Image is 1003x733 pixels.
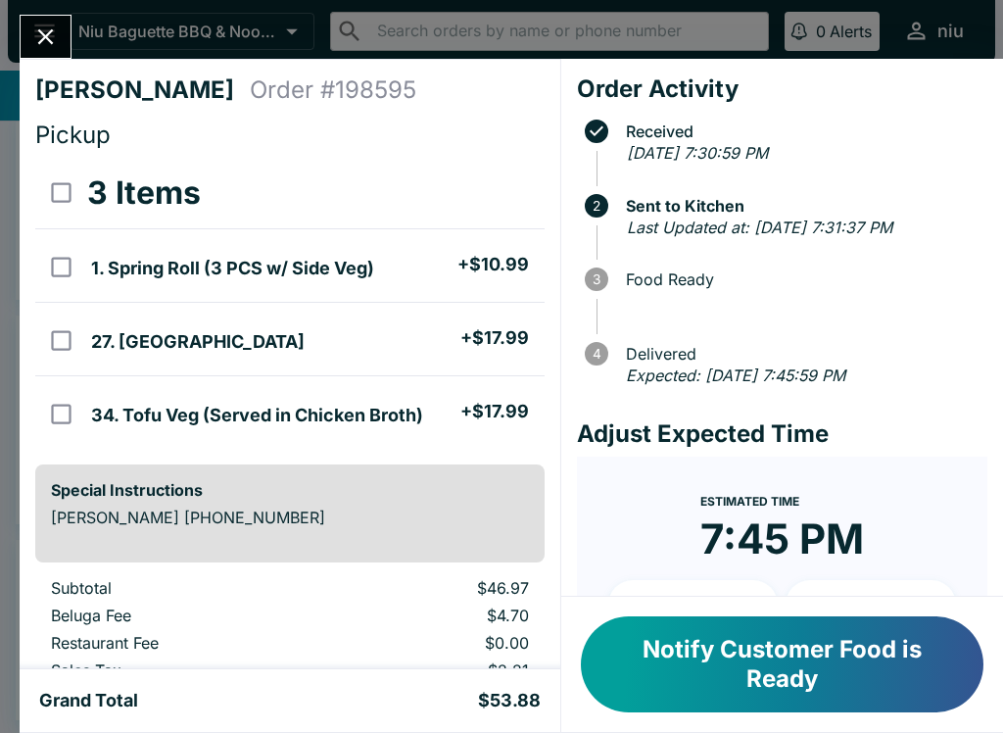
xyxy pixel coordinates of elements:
[478,689,541,712] h5: $53.88
[51,508,529,527] p: [PERSON_NAME] [PHONE_NUMBER]
[593,271,600,287] text: 3
[35,158,545,449] table: orders table
[339,660,528,680] p: $2.21
[577,419,987,449] h4: Adjust Expected Time
[592,346,600,362] text: 4
[700,494,799,509] span: Estimated Time
[616,197,987,215] span: Sent to Kitchen
[608,580,779,629] button: + 10
[616,270,987,288] span: Food Ready
[35,75,250,105] h4: [PERSON_NAME]
[627,218,892,237] em: Last Updated at: [DATE] 7:31:37 PM
[35,121,111,149] span: Pickup
[339,633,528,653] p: $0.00
[91,404,423,427] h5: 34. Tofu Veg (Served in Chicken Broth)
[616,345,987,363] span: Delivered
[35,578,545,688] table: orders table
[627,143,768,163] em: [DATE] 7:30:59 PM
[51,606,308,625] p: Beluga Fee
[593,198,600,214] text: 2
[91,330,305,354] h5: 27. [GEOGRAPHIC_DATA]
[339,606,528,625] p: $4.70
[460,326,529,350] h5: + $17.99
[21,16,71,58] button: Close
[250,75,416,105] h4: Order # 198595
[51,578,308,598] p: Subtotal
[460,400,529,423] h5: + $17.99
[786,580,956,629] button: + 20
[616,122,987,140] span: Received
[700,513,864,564] time: 7:45 PM
[51,660,308,680] p: Sales Tax
[39,689,138,712] h5: Grand Total
[581,616,983,712] button: Notify Customer Food is Ready
[51,633,308,653] p: Restaurant Fee
[457,253,529,276] h5: + $10.99
[339,578,528,598] p: $46.97
[626,366,845,385] em: Expected: [DATE] 7:45:59 PM
[87,173,201,213] h3: 3 Items
[577,74,987,104] h4: Order Activity
[51,480,529,500] h6: Special Instructions
[91,257,374,280] h5: 1. Spring Roll (3 PCS w/ Side Veg)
